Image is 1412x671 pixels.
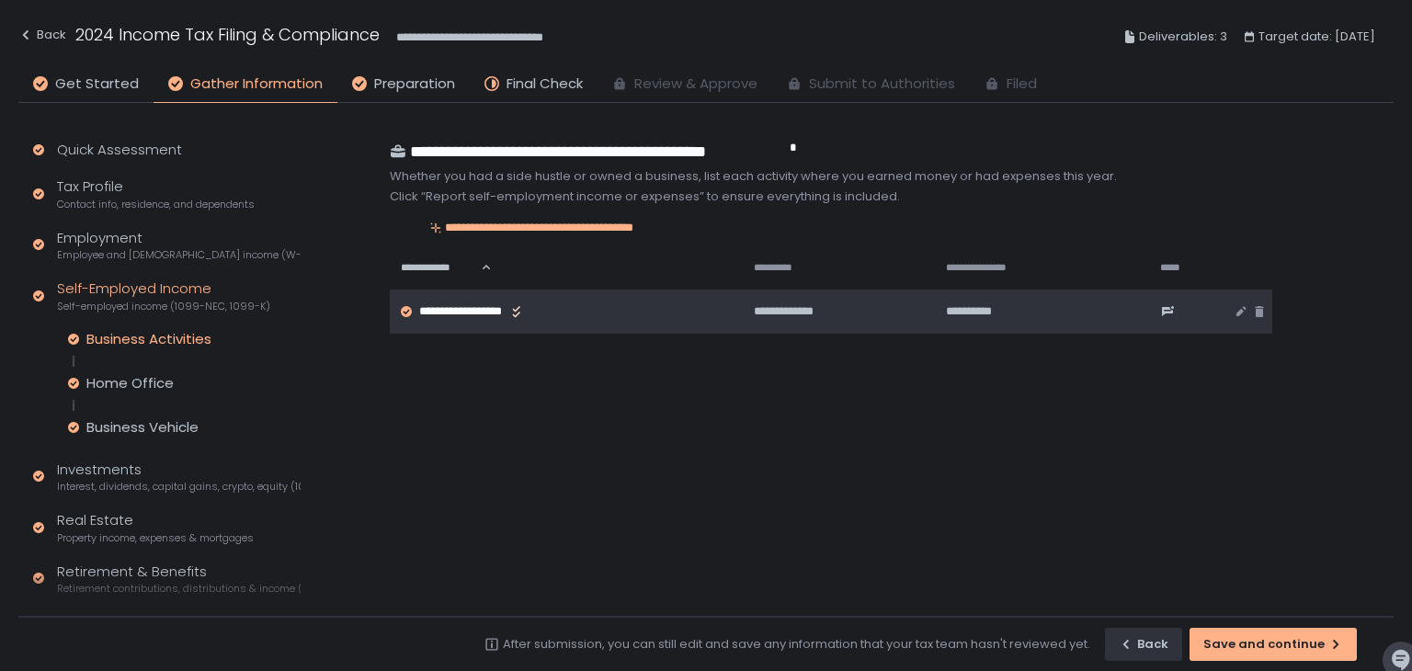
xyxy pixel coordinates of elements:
span: Self-employed income (1099-NEC, 1099-K) [57,300,270,313]
span: Get Started [55,74,139,95]
span: Deliverables: 3 [1139,26,1227,48]
span: Property income, expenses & mortgages [57,531,254,545]
span: Gather Information [190,74,323,95]
span: Preparation [374,74,455,95]
span: Filed [1007,74,1037,95]
span: Employee and [DEMOGRAPHIC_DATA] income (W-2s) [57,248,301,262]
span: Interest, dividends, capital gains, crypto, equity (1099s, K-1s) [57,480,301,494]
div: Employment [57,228,301,263]
div: Self-Employed Income [57,279,270,313]
div: Tax Profile [57,176,255,211]
div: Click “Report self-employment income or expenses” to ensure everything is included. [390,188,1272,205]
span: Target date: [DATE] [1258,26,1375,48]
h1: 2024 Income Tax Filing & Compliance [75,22,380,47]
button: Save and continue [1190,628,1357,661]
div: Retirement & Benefits [57,562,301,597]
div: Real Estate [57,510,254,545]
span: Retirement contributions, distributions & income (1099-R, 5498) [57,582,301,596]
div: Whether you had a side hustle or owned a business, list each activity where you earned money or h... [390,168,1272,185]
div: Charitable Giving [57,612,209,647]
div: Save and continue [1203,636,1343,653]
span: Contact info, residence, and dependents [57,198,255,211]
div: Back [18,24,66,46]
span: Review & Approve [634,74,757,95]
button: Back [1105,628,1182,661]
div: Quick Assessment [57,140,182,161]
div: Back [1119,636,1168,653]
div: Business Vehicle [86,418,199,437]
div: Business Activities [86,330,211,348]
button: Back [18,22,66,52]
span: Submit to Authorities [809,74,955,95]
div: Home Office [86,374,174,392]
div: After submission, you can still edit and save any information that your tax team hasn't reviewed ... [503,636,1090,653]
div: Investments [57,460,301,495]
span: Final Check [507,74,583,95]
